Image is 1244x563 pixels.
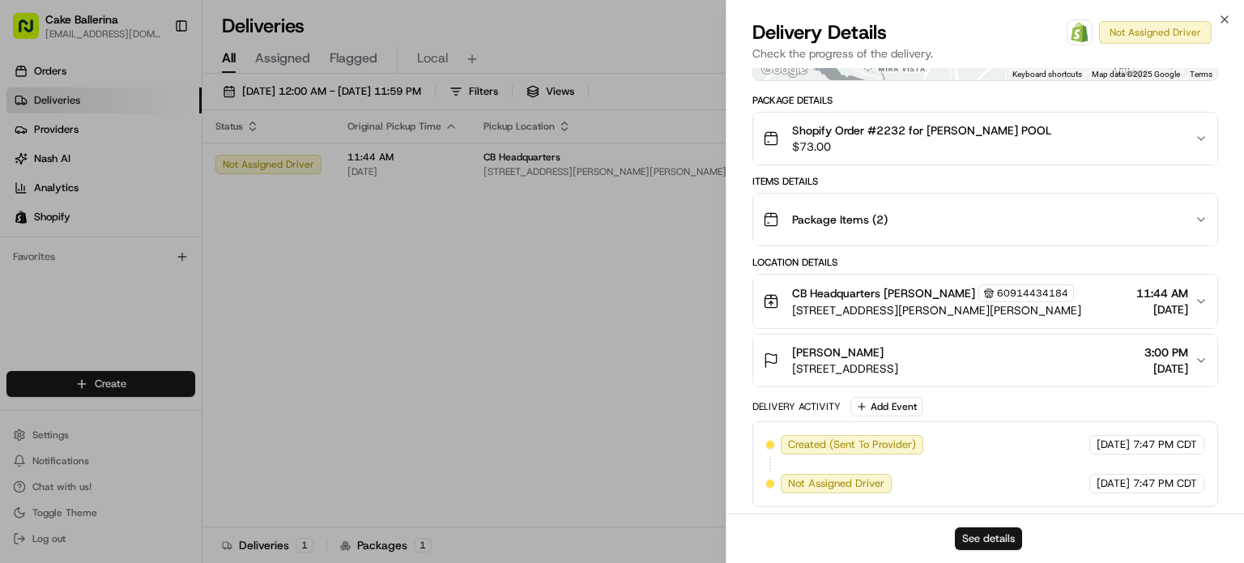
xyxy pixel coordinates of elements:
span: • [134,294,140,307]
a: 💻API Documentation [130,355,266,384]
span: 11:44 AM [1136,285,1188,301]
img: Nash [16,15,49,48]
span: Knowledge Base [32,361,124,377]
a: Terms (opens in new tab) [1190,70,1212,79]
span: 7:47 PM CDT [1133,437,1197,452]
span: [PERSON_NAME] [50,294,131,307]
span: 3:00 PM [1144,344,1188,360]
span: [STREET_ADDRESS] [792,360,898,377]
div: 📗 [16,363,29,376]
div: Location Details [752,256,1218,269]
div: We're available if you need us! [73,170,223,183]
p: Check the progress of the delivery. [752,45,1218,62]
span: • [134,250,140,263]
span: Map data ©2025 Google [1092,70,1180,79]
div: Past conversations [16,210,109,223]
span: $73.00 [792,139,1051,155]
img: 1736555255976-a54dd68f-1ca7-489b-9aae-adbdc363a1c4 [32,295,45,308]
span: [DATE] [1097,476,1130,491]
input: Clear [42,104,267,121]
button: See all [251,207,295,226]
img: Masood Aslam [16,279,42,305]
p: Welcome 👋 [16,64,295,90]
span: API Documentation [153,361,260,377]
img: 9188753566659_6852d8bf1fb38e338040_72.png [34,154,63,183]
span: 60914434184 [997,287,1068,300]
div: 💻 [137,363,150,376]
img: Shopify [1070,23,1089,42]
button: Shopify Order #2232 for [PERSON_NAME] POOL$73.00 [753,113,1217,164]
button: CB Headquarters [PERSON_NAME]60914434184[STREET_ADDRESS][PERSON_NAME][PERSON_NAME]11:44 AM[DATE] [753,275,1217,328]
button: [PERSON_NAME][STREET_ADDRESS]3:00 PM[DATE] [753,335,1217,386]
span: 7:47 PM CDT [1133,476,1197,491]
span: [PERSON_NAME] [792,344,884,360]
img: 1736555255976-a54dd68f-1ca7-489b-9aae-adbdc363a1c4 [16,154,45,183]
button: Add Event [850,397,922,416]
span: [DATE] [143,294,177,307]
div: Start new chat [73,154,266,170]
a: Powered byPylon [114,400,196,413]
span: [DATE] [1097,437,1130,452]
span: CB Headquarters [PERSON_NAME] [792,285,975,301]
button: Start new chat [275,159,295,178]
a: 📗Knowledge Base [10,355,130,384]
span: Pylon [161,401,196,413]
div: Package Details [752,94,1218,107]
button: Keyboard shortcuts [1012,69,1082,80]
img: Jessica Spence [16,235,42,261]
span: [DATE] [1136,301,1188,318]
a: Open this area in Google Maps (opens a new window) [757,59,811,80]
a: Shopify [1067,19,1093,45]
span: [DATE] [1144,360,1188,377]
button: See details [955,527,1022,550]
span: Delivery Details [752,19,887,45]
span: Package Items ( 2 ) [792,211,888,228]
span: Created (Sent To Provider) [788,437,916,452]
div: Items Details [752,175,1218,188]
span: Shopify Order #2232 for [PERSON_NAME] POOL [792,122,1051,139]
div: Delivery Activity [752,400,841,413]
button: Package Items (2) [753,194,1217,245]
img: Google [757,59,811,80]
span: [PERSON_NAME] [50,250,131,263]
span: Not Assigned Driver [788,476,884,491]
span: [DATE] [143,250,177,263]
span: [STREET_ADDRESS][PERSON_NAME][PERSON_NAME] [792,302,1081,318]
